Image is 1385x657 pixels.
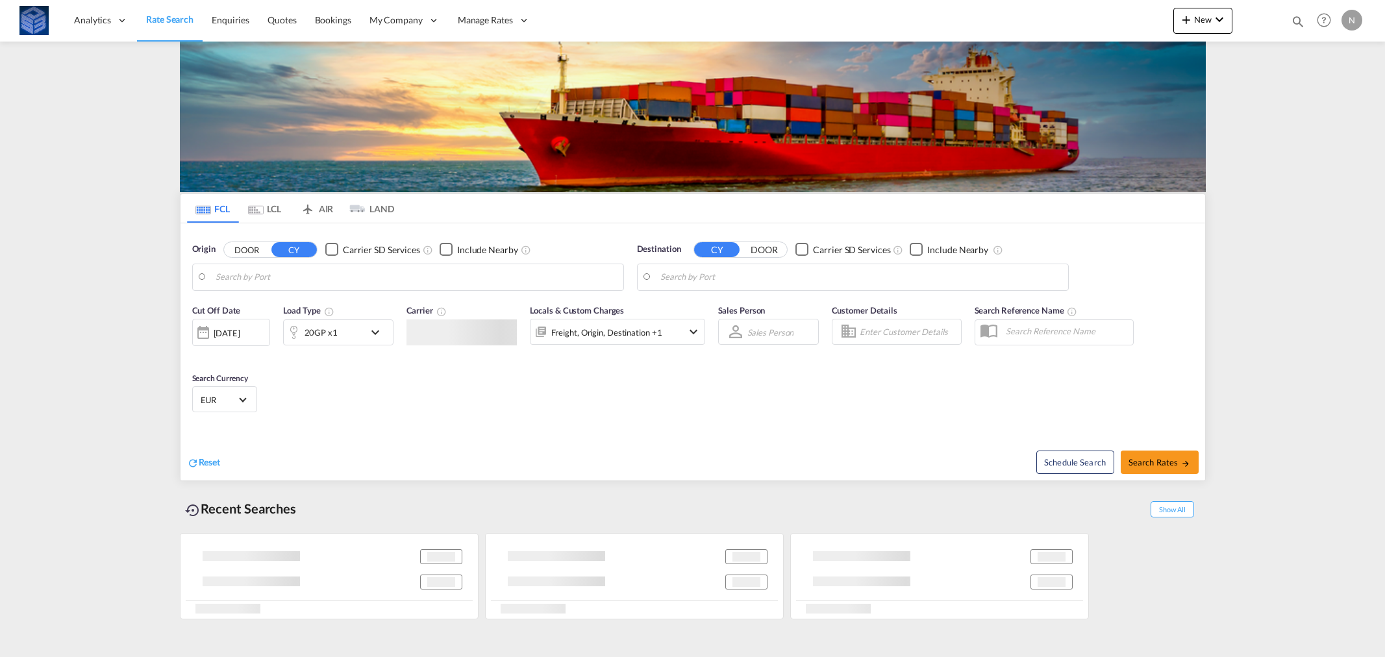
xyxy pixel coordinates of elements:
md-icon: icon-information-outline [324,306,334,317]
span: Show All [1151,501,1193,517]
span: Locals & Custom Charges [530,305,625,316]
img: LCL+%26+FCL+BACKGROUND.png [180,42,1206,192]
md-icon: icon-chevron-down [1212,12,1227,27]
input: Search by Port [216,267,617,287]
md-icon: Unchecked: Ignores neighbouring ports when fetching rates.Checked : Includes neighbouring ports w... [993,245,1003,255]
span: Rate Search [146,14,193,25]
md-icon: Unchecked: Search for CY (Container Yard) services for all selected carriers.Checked : Search for... [893,245,903,255]
input: Search by Port [660,267,1062,287]
div: Include Nearby [927,243,988,256]
span: Bookings [315,14,351,25]
md-icon: icon-airplane [300,201,316,211]
button: CY [694,242,740,257]
md-tab-item: LAND [343,194,395,223]
button: Search Ratesicon-arrow-right [1121,451,1199,474]
div: Help [1313,9,1341,32]
md-checkbox: Checkbox No Ink [795,243,890,256]
md-icon: icon-refresh [187,457,199,469]
span: Search Currency [192,373,249,383]
md-icon: Unchecked: Ignores neighbouring ports when fetching rates.Checked : Includes neighbouring ports w... [521,245,531,255]
span: Search Rates [1129,457,1191,467]
span: Customer Details [832,305,897,316]
md-icon: icon-magnify [1291,14,1305,29]
span: Manage Rates [458,14,513,27]
md-tab-item: AIR [291,194,343,223]
md-tab-item: LCL [239,194,291,223]
md-icon: icon-plus 400-fg [1179,12,1194,27]
input: Enter Customer Details [860,322,957,341]
md-icon: icon-chevron-down [368,325,390,340]
md-icon: icon-arrow-right [1181,459,1190,468]
span: New [1179,14,1227,25]
span: Sales Person [718,305,766,316]
div: N [1341,10,1362,31]
div: Freight Origin Destination Factory Stuffing [551,323,662,341]
md-checkbox: Checkbox No Ink [325,243,420,256]
span: Reset [199,456,221,467]
span: Quotes [268,14,296,25]
div: [DATE] [214,327,240,339]
button: DOOR [742,242,787,257]
button: icon-plus 400-fgNewicon-chevron-down [1173,8,1232,34]
div: Carrier SD Services [813,243,890,256]
md-select: Sales Person [746,323,795,341]
div: Origin DOOR CY Checkbox No InkUnchecked: Search for CY (Container Yard) services for all selected... [181,223,1205,480]
button: CY [271,242,317,257]
div: [DATE] [192,319,270,346]
div: icon-magnify [1291,14,1305,34]
md-icon: The selected Trucker/Carrierwill be displayed in the rate results If the rates are from another f... [436,306,447,317]
span: Analytics [74,14,111,27]
md-pagination-wrapper: Use the left and right arrow keys to navigate between tabs [187,194,395,223]
md-datepicker: Select [192,345,202,362]
span: EUR [201,394,237,406]
button: DOOR [224,242,269,257]
md-icon: Your search will be saved by the below given name [1067,306,1077,317]
div: Carrier SD Services [343,243,420,256]
md-checkbox: Checkbox No Ink [440,243,518,256]
md-icon: icon-chevron-down [686,324,701,340]
md-icon: icon-backup-restore [185,502,201,518]
img: fff785d0086311efa2d3e168b14c2f64.png [19,6,49,35]
div: 20GP x1icon-chevron-down [283,319,393,345]
div: Freight Origin Destination Factory Stuffingicon-chevron-down [530,319,705,345]
div: Include Nearby [457,243,518,256]
span: Destination [637,243,681,256]
span: Origin [192,243,216,256]
span: Load Type [283,305,334,316]
md-checkbox: Checkbox No Ink [910,243,988,256]
div: Recent Searches [180,494,302,523]
md-tab-item: FCL [187,194,239,223]
span: Help [1313,9,1335,31]
span: Carrier [406,305,447,316]
div: icon-refreshReset [187,456,221,470]
span: My Company [369,14,423,27]
span: Cut Off Date [192,305,241,316]
span: Enquiries [212,14,249,25]
md-icon: Unchecked: Search for CY (Container Yard) services for all selected carriers.Checked : Search for... [423,245,433,255]
button: Note: By default Schedule search will only considerorigin ports, destination ports and cut off da... [1036,451,1114,474]
input: Search Reference Name [999,321,1133,341]
div: 20GP x1 [305,323,338,341]
md-select: Select Currency: € EUREuro [199,390,250,409]
span: Search Reference Name [975,305,1078,316]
